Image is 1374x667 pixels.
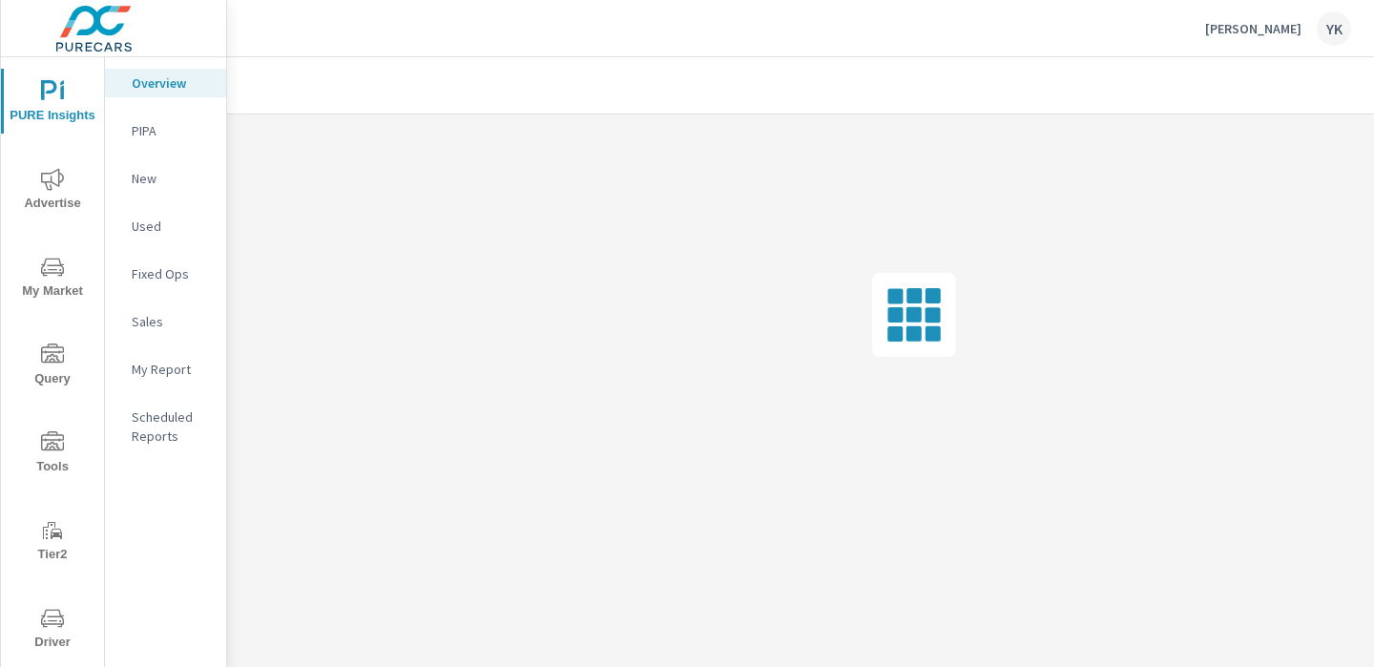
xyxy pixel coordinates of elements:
[132,73,211,93] p: Overview
[105,116,226,145] div: PIPA
[105,69,226,97] div: Overview
[7,344,98,390] span: Query
[105,403,226,450] div: Scheduled Reports
[105,307,226,336] div: Sales
[132,312,211,331] p: Sales
[7,256,98,302] span: My Market
[132,169,211,188] p: New
[105,260,226,288] div: Fixed Ops
[7,168,98,215] span: Advertise
[1317,11,1351,46] div: YK
[105,212,226,240] div: Used
[7,607,98,654] span: Driver
[132,217,211,236] p: Used
[7,519,98,566] span: Tier2
[1205,20,1301,37] p: [PERSON_NAME]
[132,121,211,140] p: PIPA
[132,360,211,379] p: My Report
[105,164,226,193] div: New
[105,355,226,384] div: My Report
[132,407,211,446] p: Scheduled Reports
[7,431,98,478] span: Tools
[7,80,98,127] span: PURE Insights
[132,264,211,283] p: Fixed Ops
